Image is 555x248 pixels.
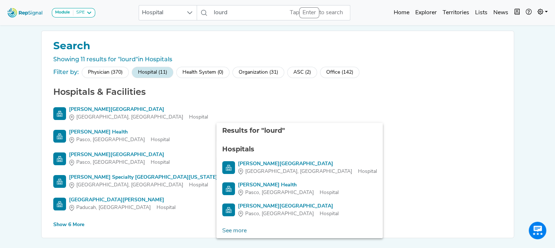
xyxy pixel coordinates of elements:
[222,182,235,195] img: Hospital Search Icon
[222,160,377,175] a: [PERSON_NAME][GEOGRAPHIC_DATA][GEOGRAPHIC_DATA], [GEOGRAPHIC_DATA]Hospital
[53,152,66,165] img: Hospital Search Icon
[69,113,208,121] div: Hospital
[69,151,170,159] div: [PERSON_NAME][GEOGRAPHIC_DATA]
[50,40,505,52] h1: Search
[76,159,145,166] span: Pasco, [GEOGRAPHIC_DATA]
[132,67,173,78] div: Hospital (11)
[176,67,230,78] div: Health System (0)
[412,5,440,20] a: Explorer
[76,113,183,121] span: [GEOGRAPHIC_DATA], [GEOGRAPHIC_DATA]
[245,210,314,218] span: Pasco, [GEOGRAPHIC_DATA]
[222,127,285,135] span: Results for "lourd"
[69,181,217,189] div: Hospital
[238,189,339,197] div: Hospital
[490,5,511,20] a: News
[139,5,183,20] span: Hospital
[52,8,95,18] button: ModuleSPE
[287,67,317,78] div: ASC (2)
[232,67,284,78] div: Organization (31)
[53,221,84,229] div: Show 6 More
[238,210,339,218] div: Hospital
[53,68,79,77] div: Filter by:
[320,67,359,78] div: Office (142)
[222,181,377,197] a: [PERSON_NAME] HealthPasco, [GEOGRAPHIC_DATA]Hospital
[299,7,319,18] div: Enter
[216,157,383,178] li: Lourdes Counseling Center
[53,106,502,121] a: [PERSON_NAME][GEOGRAPHIC_DATA][GEOGRAPHIC_DATA], [GEOGRAPHIC_DATA]Hospital
[211,5,350,20] input: Search a hospital
[222,204,235,216] img: Hospital Search Icon
[69,204,176,212] div: Hospital
[76,204,151,212] span: Paducah, [GEOGRAPHIC_DATA]
[53,196,502,212] a: [GEOGRAPHIC_DATA][PERSON_NAME]Paducah, [GEOGRAPHIC_DATA]Hospital
[53,151,502,166] a: [PERSON_NAME][GEOGRAPHIC_DATA]Pasco, [GEOGRAPHIC_DATA]Hospital
[50,55,505,64] div: Showing 11 results for "lourd"
[53,174,502,189] a: [PERSON_NAME] Specialty [GEOGRAPHIC_DATA][US_STATE][GEOGRAPHIC_DATA], [GEOGRAPHIC_DATA]Hospital
[53,175,66,188] img: Hospital Search Icon
[222,144,377,154] div: Hospitals
[69,106,208,113] div: [PERSON_NAME][GEOGRAPHIC_DATA]
[55,10,70,15] strong: Module
[53,198,66,210] img: Hospital Search Icon
[238,160,377,168] div: [PERSON_NAME][GEOGRAPHIC_DATA]
[245,168,352,175] span: [GEOGRAPHIC_DATA], [GEOGRAPHIC_DATA]
[76,136,145,144] span: Pasco, [GEOGRAPHIC_DATA]
[222,202,377,218] a: [PERSON_NAME][GEOGRAPHIC_DATA]Pasco, [GEOGRAPHIC_DATA]Hospital
[391,5,412,20] a: Home
[69,128,170,136] div: [PERSON_NAME] Health
[222,161,235,174] img: Hospital Search Icon
[511,5,523,20] button: Intel Book
[76,181,183,189] span: [GEOGRAPHIC_DATA], [GEOGRAPHIC_DATA]
[290,7,343,18] div: Tap to search
[82,67,129,78] div: Physician (370)
[69,136,170,144] div: Hospital
[69,159,170,166] div: Hospital
[245,189,314,197] span: Pasco, [GEOGRAPHIC_DATA]
[216,199,383,221] li: Lourdes Medical Center
[53,107,66,120] img: Hospital Search Icon
[238,168,377,175] div: Hospital
[73,10,85,16] div: SPE
[50,87,505,97] h2: Hospitals & Facilities
[69,174,217,181] div: [PERSON_NAME] Specialty [GEOGRAPHIC_DATA][US_STATE]
[138,56,172,63] span: in Hospitals
[53,128,502,144] a: [PERSON_NAME] HealthPasco, [GEOGRAPHIC_DATA]Hospital
[53,130,66,143] img: Hospital Search Icon
[440,5,472,20] a: Territories
[69,196,176,204] div: [GEOGRAPHIC_DATA][PERSON_NAME]
[216,178,383,199] li: Lourdes Health
[238,181,339,189] div: [PERSON_NAME] Health
[216,224,253,238] a: See more
[472,5,490,20] a: Lists
[238,202,339,210] div: [PERSON_NAME][GEOGRAPHIC_DATA]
